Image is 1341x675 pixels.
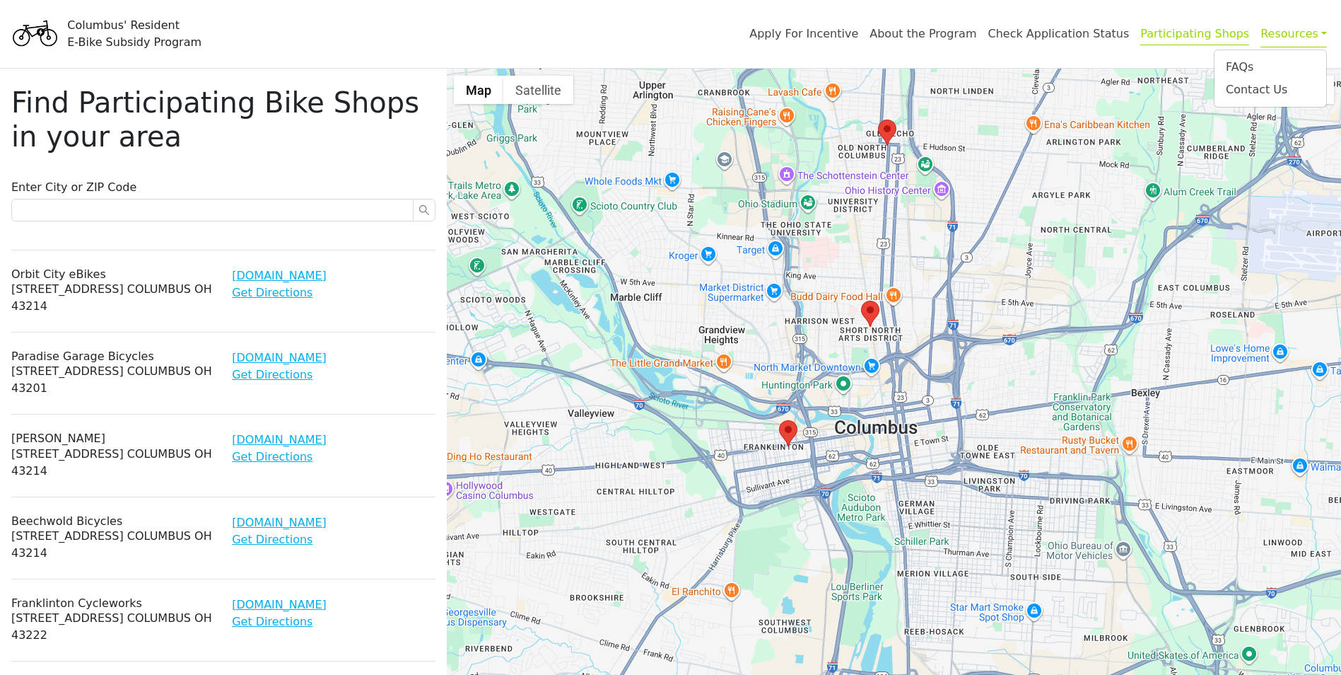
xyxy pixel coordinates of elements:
h6: Franklinton Cycleworks [11,596,215,610]
a: [DOMAIN_NAME] [232,598,327,611]
a: Apply For Incentive [749,27,858,40]
a: [DOMAIN_NAME] [232,269,327,282]
a: [DOMAIN_NAME] [232,516,327,529]
button: Show street map [454,76,503,104]
p: [STREET_ADDRESS] Columbus OH 43214 [11,281,215,315]
h6: Beechwold Bicycles [11,514,215,528]
p: [STREET_ADDRESS] Columbus OH 43214 [11,446,215,480]
h6: [PERSON_NAME] [11,432,215,445]
span: search [418,204,430,216]
a: Columbus' ResidentE-Bike Subsidy Program [8,25,201,42]
p: Enter City or ZIP Code [11,179,435,196]
h1: Find Participating Bike Shops in your area [11,86,435,154]
a: Check Application Status [988,27,1130,40]
a: [DOMAIN_NAME] [232,351,327,364]
a: About the Program [869,27,976,40]
a: Participating Shops [1140,27,1249,45]
h6: Orbit City eBikes [11,267,215,281]
button: Show satellite imagery [503,76,573,104]
div: Columbus' Resident E-Bike Subsidy Program [67,17,201,51]
div: Resources [1214,50,1327,108]
p: [STREET_ADDRESS] Columbus OH 43214 [11,528,215,562]
a: FAQs [1226,59,1315,76]
a: Get Directions [232,533,312,546]
a: Get Directions [232,450,312,463]
p: [STREET_ADDRESS] Columbus OH 43201 [11,363,215,397]
a: Resources [1260,20,1327,47]
a: [DOMAIN_NAME] [232,433,327,446]
a: Get Directions [232,615,312,628]
a: Contact Us [1226,81,1315,98]
a: Get Directions [232,368,312,381]
p: [STREET_ADDRESS] Columbus OH 43222 [11,610,215,644]
a: Get Directions [232,286,312,299]
h6: Paradise Garage Bicycles [11,350,215,363]
img: Program logo [8,9,62,59]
